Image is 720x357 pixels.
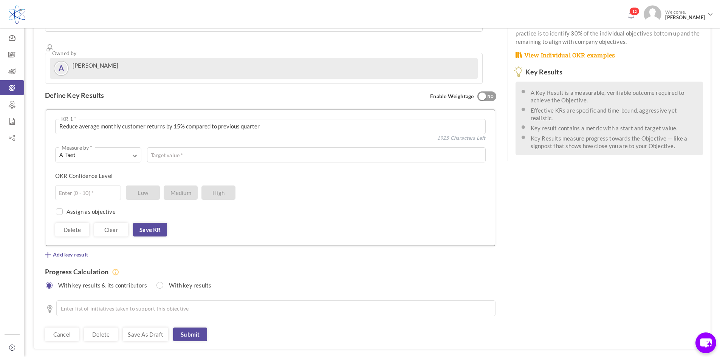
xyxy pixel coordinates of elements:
span: A [59,151,63,158]
span: Medium [164,185,198,200]
h4: Progress Calculation [45,268,496,276]
i: Owner [45,43,55,53]
li: A Key Result is a measurable, verifiable outcome required to achieve the Objective. [531,87,697,104]
span: 1925 Characters Left [437,134,486,136]
label: [PERSON_NAME] [73,62,119,69]
img: Logo [9,5,25,24]
li: Key result contains a metric with a start and target value. [531,123,697,132]
label: OKR Confidence Level [55,172,113,179]
a: Clear [94,223,128,236]
p: Individual objectives and key results define how the team members are going to contribute to the ... [516,12,703,46]
a: Delete [55,223,89,236]
a: View Individual OKR examples [516,51,615,60]
label: Measure by * [59,144,95,151]
span: High [201,185,235,200]
a: Delete [84,328,118,341]
h3: Key Results [516,68,703,76]
a: Photo Welcome,[PERSON_NAME] [641,2,716,25]
span: Low [126,185,160,200]
span: 12 [629,7,639,15]
a: Save as draft [123,328,168,341]
img: Photo [644,5,661,23]
a: Submit [173,328,207,341]
label: Assign as objective [67,208,116,215]
div: NO [485,93,497,100]
span: Add key result [53,251,88,258]
a: Save KR [133,223,167,236]
span: Enable Weightage [430,91,496,102]
a: Notifications [625,10,637,22]
button: AText Measure by * [55,147,141,162]
label: Define Key Results [45,91,104,99]
li: Effective KRs are specific and time-bound, aggressive yet realistic. [531,105,697,122]
span: Welcome, [661,5,707,24]
span: Text [59,151,126,159]
span: [PERSON_NAME] [665,15,705,20]
li: Key Results measure progress towards the Objective — like a signpost that shows how close you are... [531,133,697,150]
label: With key results [159,280,215,289]
a: A [54,62,68,75]
a: Cancel [45,328,79,341]
i: Initiatives [45,304,55,314]
button: chat-button [695,332,716,353]
label: With key results & its contributors [49,280,151,289]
